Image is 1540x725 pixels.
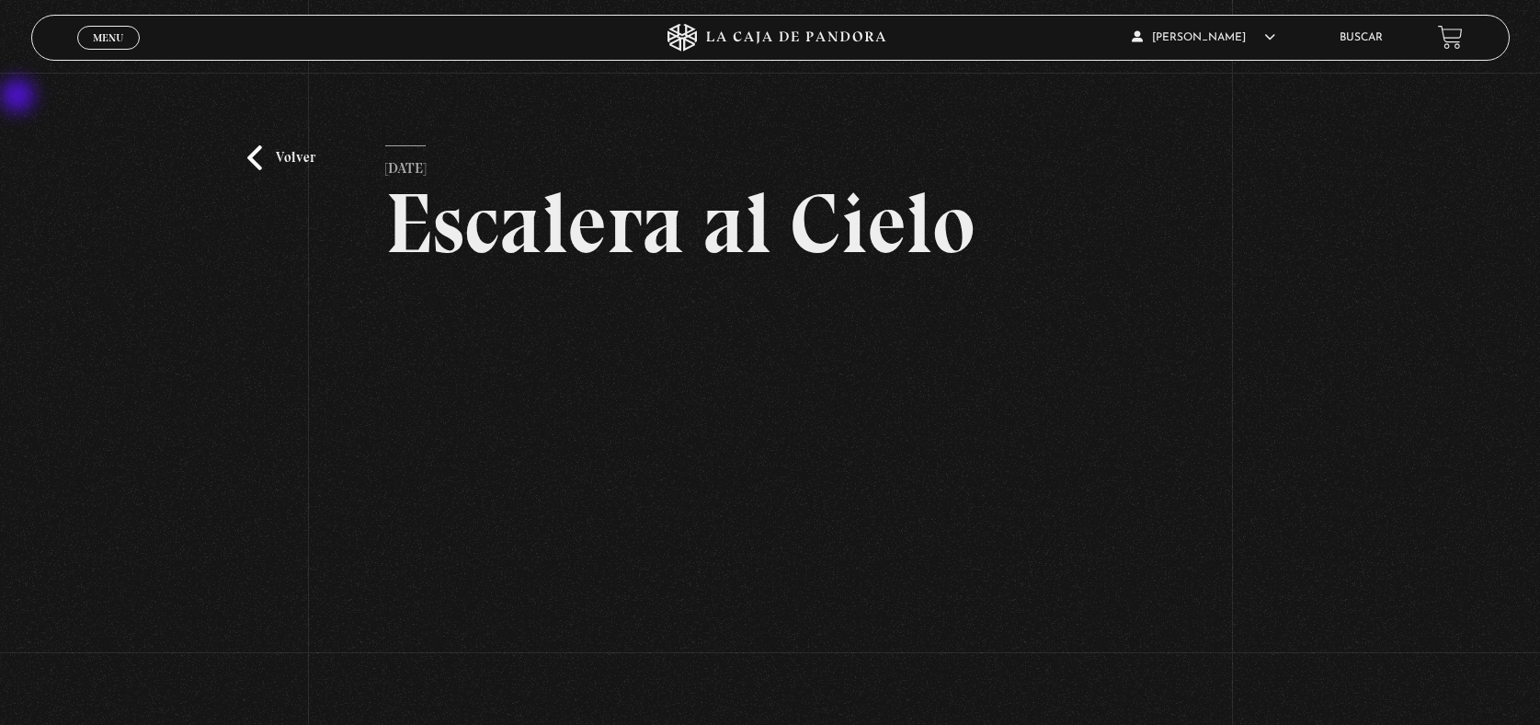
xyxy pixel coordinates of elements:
[385,145,426,182] p: [DATE]
[247,145,315,170] a: Volver
[1132,32,1275,43] span: [PERSON_NAME]
[86,48,130,61] span: Cerrar
[1438,25,1463,50] a: View your shopping cart
[93,32,123,43] span: Menu
[1340,32,1383,43] a: Buscar
[385,181,1154,266] h2: Escalera al Cielo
